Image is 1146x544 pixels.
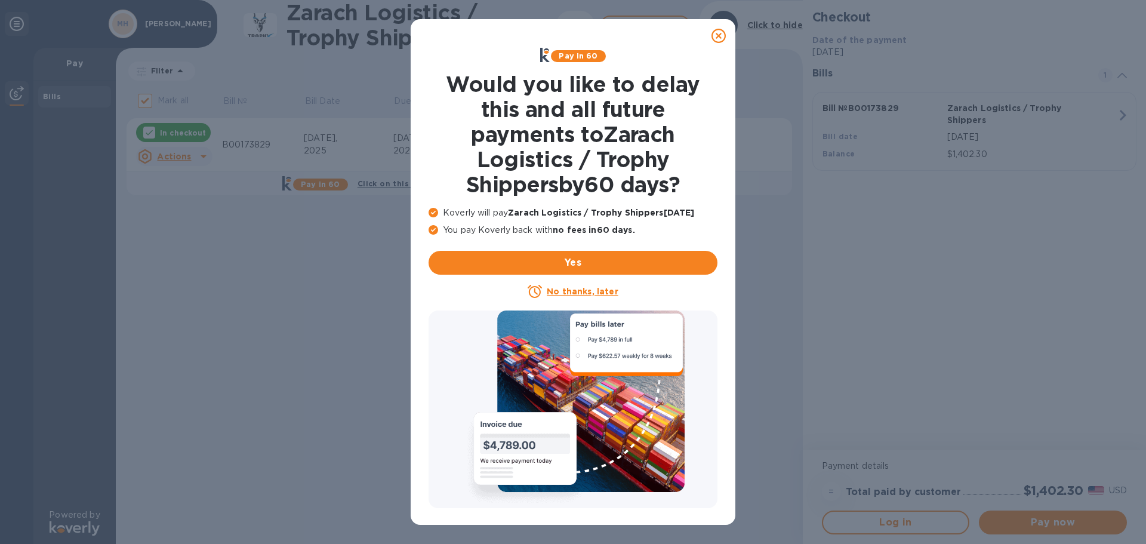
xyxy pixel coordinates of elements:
p: Koverly will pay [429,207,717,219]
button: Yes [429,251,717,275]
p: You pay Koverly back with [429,224,717,236]
span: Yes [438,256,708,270]
h1: Would you like to delay this and all future payments to Zarach Logistics / Trophy Shippers by 60 ... [429,72,717,197]
b: no fees in 60 days . [553,225,634,235]
b: Zarach Logistics / Trophy Shippers [DATE] [508,208,694,217]
b: Pay in 60 [559,51,597,60]
u: No thanks, later [547,287,618,296]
